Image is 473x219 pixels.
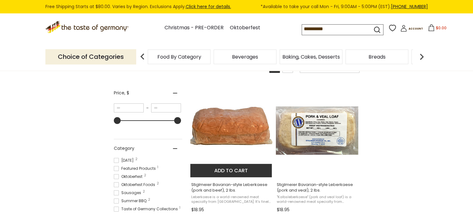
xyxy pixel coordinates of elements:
a: [PHONE_NUMBER] [391,3,428,10]
div: Free Shipping Starts at $80.00. Varies by Region. Exclusions Apply. [45,3,428,10]
input: Minimum value [114,103,144,112]
span: "Kalbsleberkaese" (pork and veal loaf) is a world-renowned meat specialty from [GEOGRAPHIC_DATA].... [277,195,357,204]
span: 2 [143,190,145,193]
span: – [144,105,151,111]
input: Maximum value [151,103,181,112]
a: Breads [369,55,386,59]
span: Oktoberfest Foods [114,182,157,188]
img: previous arrow [136,50,149,63]
a: Account [400,25,423,34]
span: 2 [157,182,159,185]
span: Price [114,90,129,96]
a: Christmas - PRE-ORDER [165,24,224,32]
img: next arrow [415,50,428,63]
span: , $ [124,90,129,96]
a: Oktoberfest [230,24,260,32]
span: *Available to take your call Mon - Fri, 9:00AM - 5:00PM (EST). [261,3,428,10]
a: Stiglmeier Bavarian-style Leberkaese (pork and beef), 2 lbs. [190,84,273,215]
a: Baking, Cakes, Desserts [282,55,340,59]
span: 2 [148,198,150,201]
p: Choice of Categories [45,49,136,64]
span: $18.95 [277,207,290,213]
span: Stiglmeier Bavarian-style Leberkaese (pork and beef), 2 lbs. [191,182,272,193]
a: Stiglmeier Bavarian-style Leberkaese (pork and veal), 2 lbs. [276,84,358,215]
span: 1 [157,166,158,169]
span: Featured Products [114,166,158,171]
a: View list mode [282,62,293,73]
span: [DATE] [114,158,136,163]
button: Add to cart [190,164,272,177]
a: Click here for details. [186,3,231,10]
span: 1 [179,206,180,209]
span: Taste of Germany Collections [114,206,180,212]
span: Account [408,27,423,31]
button: $0.00 [424,24,450,34]
span: Stiglmeier Bavarian-style Leberkaese (pork and veal), 2 lbs. [277,182,357,193]
span: 2 [144,174,146,177]
a: Food By Category [157,55,201,59]
a: Beverages [232,55,258,59]
span: Oktoberfest [114,174,144,179]
span: Sausages [114,190,143,196]
span: Category [114,145,134,152]
span: 2 [135,158,137,161]
span: $18.95 [191,207,204,213]
a: View grid mode [269,62,280,73]
span: Leberkaese is a world-renowned meat specialty from [GEOGRAPHIC_DATA]. It's finely ground pork and... [191,195,272,204]
span: Summer BBQ [114,198,148,204]
span: $0.00 [436,25,447,31]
